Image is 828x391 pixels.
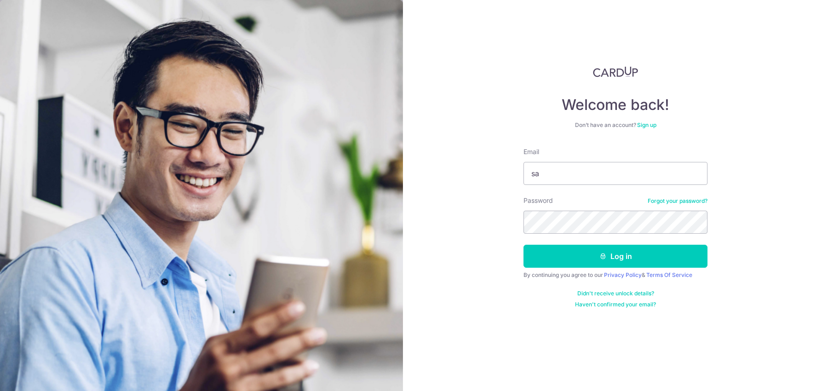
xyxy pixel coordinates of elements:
a: Didn't receive unlock details? [577,290,654,297]
a: Privacy Policy [604,271,642,278]
input: Enter your Email [523,162,707,185]
a: Forgot your password? [648,197,707,205]
label: Password [523,196,553,205]
div: By continuing you agree to our & [523,271,707,279]
a: Sign up [637,121,656,128]
h4: Welcome back! [523,96,707,114]
label: Email [523,147,539,156]
a: Terms Of Service [646,271,692,278]
img: CardUp Logo [593,66,638,77]
div: Don’t have an account? [523,121,707,129]
button: Log in [523,245,707,268]
a: Haven't confirmed your email? [575,301,656,308]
